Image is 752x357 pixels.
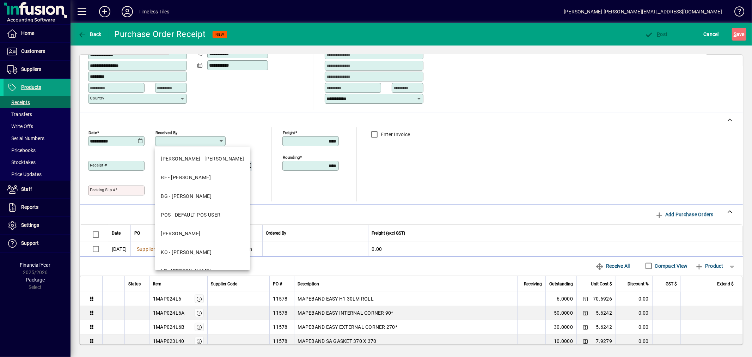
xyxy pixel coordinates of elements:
span: Financial Year [20,262,51,268]
td: 0.00 [616,320,652,334]
span: Ordered By [266,229,287,237]
span: Supplier Purchase Order [137,246,192,252]
td: MAPEBAND SA GASKET 370 X 370 [294,334,518,349]
a: Supplier Purchase Order#11578 [134,245,212,253]
mat-label: Freight [283,130,295,135]
a: Home [4,25,71,42]
span: Receiving [524,280,542,288]
button: Change Price Levels [580,336,590,346]
span: Freight (excl GST) [372,229,405,237]
span: Settings [21,222,39,228]
span: Customers [21,48,45,54]
span: PO [134,229,140,237]
td: 0.00 [616,292,652,306]
span: Outstanding [549,280,573,288]
td: 11578 [269,306,294,320]
mat-label: Packing Slip # [90,187,115,192]
span: Receipts [7,99,30,105]
span: Transfers [7,111,32,117]
td: MAPEBAND EASY EXTERNAL CORNER 270* [294,320,518,334]
td: 11578 [269,320,294,334]
button: Change Price Levels [580,308,590,318]
span: ave [734,29,745,40]
div: 1MAP023L40 [153,338,184,345]
mat-option: BJ - BARRY JOHNSTON [155,150,250,168]
div: Ordered By [266,229,365,237]
span: Package [26,277,45,283]
a: Pricebooks [4,144,71,156]
span: 5.6242 [596,323,612,331]
button: Product [691,260,727,272]
div: Freight (excl GST) [372,229,734,237]
mat-option: EJ - ELISE JOHNSTON [155,224,250,243]
a: Serial Numbers [4,132,71,144]
label: Enter Invoice [379,131,410,138]
app-page-header-button: Back [71,28,109,41]
span: Serial Numbers [7,135,44,141]
td: 11578 [269,334,294,349]
div: Date [112,229,127,237]
td: 0.00 [616,334,652,349]
mat-option: POS - DEFAULT POS USER [155,206,250,224]
mat-option: KO - KAREN O'NEILL [155,243,250,262]
mat-label: Rounding [283,155,300,159]
span: Stocktakes [7,159,36,165]
td: MAPEBAND EASY H1 30LM ROLL [294,292,518,306]
div: BG - [PERSON_NAME] [161,193,212,200]
span: Cancel [704,29,719,40]
button: Change Price Levels [580,294,590,304]
div: Timeless Tiles [139,6,169,17]
button: Change Price Levels [580,322,590,332]
span: Staff [21,186,32,192]
span: Write Offs [7,123,33,129]
span: S [734,31,736,37]
span: Item [153,280,161,288]
a: Customers [4,43,71,60]
span: Date [112,229,121,237]
span: Description [298,280,319,288]
div: [PERSON_NAME] - [PERSON_NAME] [161,155,244,163]
span: Home [21,30,34,36]
mat-label: Country [90,96,104,101]
button: Back [76,28,103,41]
span: ost [645,31,668,37]
td: 50.0000 [545,306,576,320]
span: Products [21,84,41,90]
button: Save [732,28,746,41]
div: BE - [PERSON_NAME] [161,174,211,181]
span: Suppliers [21,66,41,72]
span: Price Updates [7,171,42,177]
td: 6.0000 [545,292,576,306]
span: Add Purchase Orders [655,209,714,220]
td: 11578 [269,292,294,306]
span: 7.9279 [596,338,612,345]
mat-option: BE - BEN JOHNSTON [155,168,250,187]
mat-label: Date [88,130,97,135]
div: POS - DEFAULT POS USER [161,211,221,219]
div: LP - [PERSON_NAME] [161,267,211,275]
span: Reports [21,204,38,210]
a: Price Updates [4,168,71,180]
td: MAPEBAND EASY INTERNAL CORNER 90* [294,306,518,320]
button: Post [643,28,670,41]
a: Settings [4,217,71,234]
a: Knowledge Base [729,1,743,24]
button: Receive All [593,260,633,272]
div: [PERSON_NAME] [PERSON_NAME][EMAIL_ADDRESS][DOMAIN_NAME] [564,6,722,17]
span: Back [78,31,102,37]
span: Extend $ [717,280,734,288]
button: Cancel [702,28,721,41]
span: Support [21,240,39,246]
div: KO - [PERSON_NAME] [161,249,212,256]
td: 0.00 [368,242,743,256]
span: Product [695,260,723,272]
span: Discount % [628,280,649,288]
mat-label: Receipt # [90,163,107,168]
td: 10.0000 [545,334,576,349]
mat-option: LP - LACHLAN PEARSON [155,262,250,280]
div: [PERSON_NAME] [161,230,201,237]
a: Suppliers [4,61,71,78]
span: Pricebooks [7,147,36,153]
div: 1MAP024L6 [153,295,181,302]
a: Support [4,235,71,252]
